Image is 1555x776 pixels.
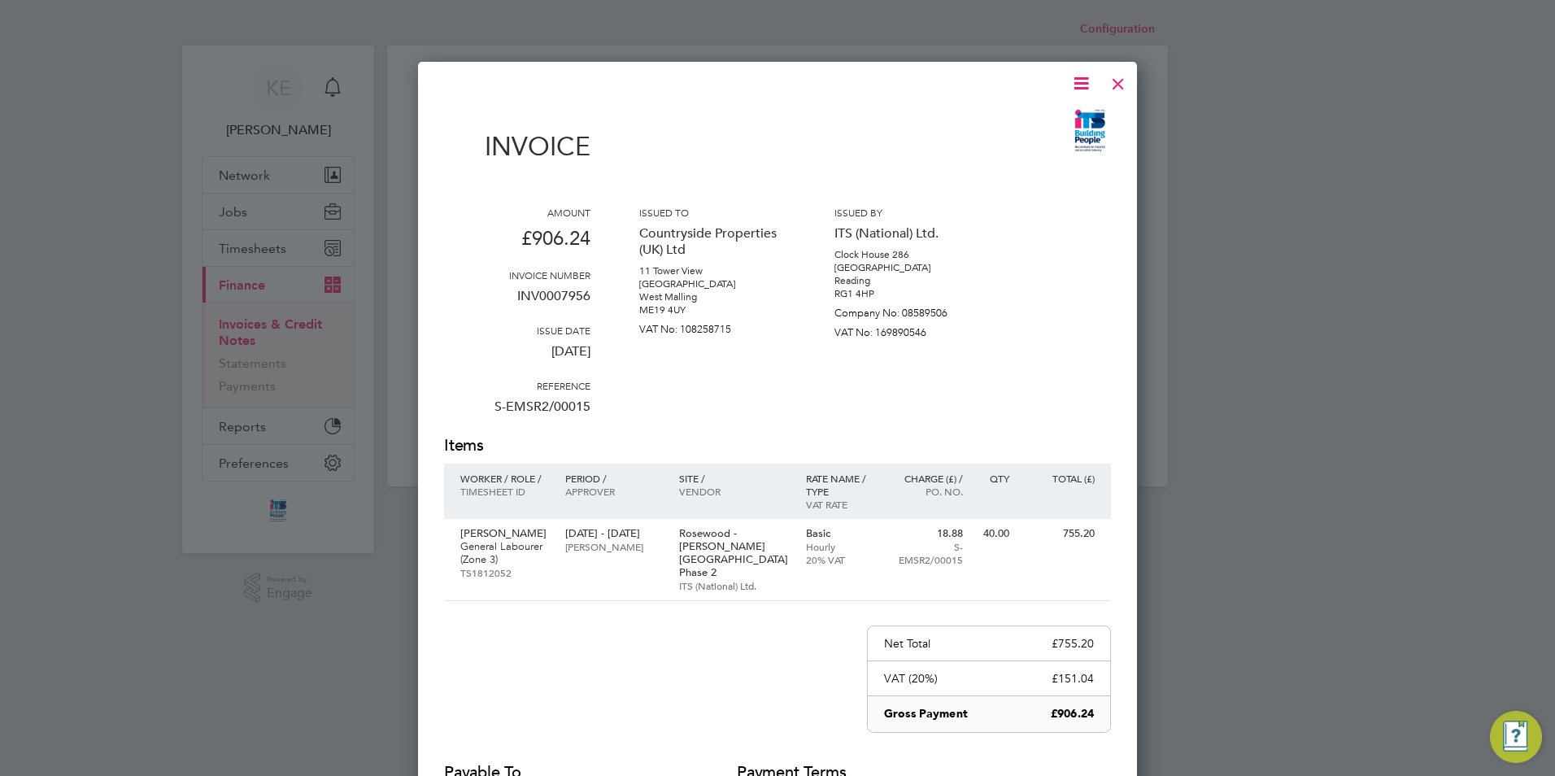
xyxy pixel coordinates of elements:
[444,434,1111,457] h2: Items
[679,579,790,592] p: ITS (National) Ltd.
[679,472,790,485] p: Site /
[460,527,549,540] p: [PERSON_NAME]
[444,219,590,268] p: £906.24
[884,671,938,686] p: VAT (20%)
[639,290,786,303] p: West Malling
[806,553,877,566] p: 20% VAT
[444,337,590,379] p: [DATE]
[1026,527,1095,540] p: 755.20
[444,131,590,162] h1: Invoice
[892,472,963,485] p: Charge (£) /
[444,206,590,219] h3: Amount
[639,303,786,316] p: ME19 4UY
[565,472,662,485] p: Period /
[460,540,549,566] p: General Labourer (Zone 3)
[806,498,877,511] p: VAT rate
[834,287,981,300] p: RG1 4HP
[444,392,590,434] p: S-EMSR2/00015
[834,274,981,287] p: Reading
[639,219,786,264] p: Countryside Properties (UK) Ltd
[460,485,549,498] p: Timesheet ID
[639,316,786,336] p: VAT No: 108258715
[679,485,790,498] p: Vendor
[1026,472,1095,485] p: Total (£)
[834,219,981,248] p: ITS (National) Ltd.
[565,485,662,498] p: Approver
[1052,636,1094,651] p: £755.20
[444,281,590,324] p: INV0007956
[639,206,786,219] h3: Issued to
[1051,706,1094,722] p: £906.24
[806,540,877,553] p: Hourly
[834,320,981,339] p: VAT No: 169890546
[892,527,963,540] p: 18.88
[892,485,963,498] p: Po. No.
[460,566,549,579] p: TS1812052
[444,268,590,281] h3: Invoice number
[444,324,590,337] h3: Issue date
[639,277,786,290] p: [GEOGRAPHIC_DATA]
[979,527,1009,540] p: 40.00
[834,248,981,261] p: Clock House 286
[1069,107,1111,155] img: itsconstruction-logo-remittance.png
[565,540,662,553] p: [PERSON_NAME]
[884,636,930,651] p: Net Total
[806,527,877,540] p: Basic
[979,472,1009,485] p: QTY
[834,261,981,274] p: [GEOGRAPHIC_DATA]
[1052,671,1094,686] p: £151.04
[679,527,790,579] p: Rosewood - [PERSON_NAME][GEOGRAPHIC_DATA] Phase 2
[639,264,786,277] p: 11 Tower View
[565,527,662,540] p: [DATE] - [DATE]
[806,472,877,498] p: Rate name / type
[444,379,590,392] h3: Reference
[834,300,981,320] p: Company No: 08589506
[834,206,981,219] h3: Issued by
[884,706,968,722] p: Gross Payment
[892,540,963,566] p: S-EMSR2/00015
[460,472,549,485] p: Worker / Role /
[1490,711,1542,763] button: Engage Resource Center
